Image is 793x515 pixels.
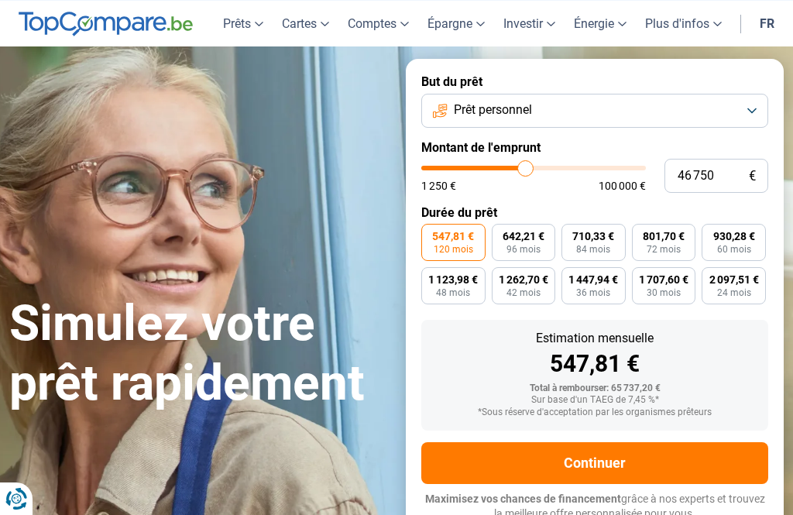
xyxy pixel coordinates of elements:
label: Montant de l'emprunt [421,140,768,155]
span: 710,33 € [572,231,614,242]
span: 96 mois [506,245,541,254]
span: Maximisez vos chances de financement [425,493,621,505]
button: Continuer [421,442,768,484]
span: 30 mois [647,288,681,297]
a: Comptes [338,1,418,46]
button: Prêt personnel [421,94,768,128]
a: Plus d'infos [636,1,731,46]
span: 1 250 € [421,180,456,191]
span: 642,21 € [503,231,544,242]
div: Sur base d'un TAEG de 7,45 %* [434,395,756,406]
span: 1 262,70 € [499,274,548,285]
span: € [749,170,756,183]
a: Prêts [214,1,273,46]
span: 1 707,60 € [639,274,688,285]
label: Durée du prêt [421,205,768,220]
a: fr [750,1,784,46]
div: Estimation mensuelle [434,332,756,345]
img: TopCompare [19,12,193,36]
span: 1 447,94 € [568,274,618,285]
span: 36 mois [576,288,610,297]
span: 48 mois [436,288,470,297]
h1: Simulez votre prêt rapidement [9,294,387,414]
a: Énergie [565,1,636,46]
span: 1 123,98 € [428,274,478,285]
a: Cartes [273,1,338,46]
span: 24 mois [717,288,751,297]
div: Total à rembourser: 65 737,20 € [434,383,756,394]
span: 930,28 € [713,231,755,242]
a: Investir [494,1,565,46]
span: 801,70 € [643,231,685,242]
div: *Sous réserve d'acceptation par les organismes prêteurs [434,407,756,418]
label: But du prêt [421,74,768,89]
span: 60 mois [717,245,751,254]
span: Prêt personnel [454,101,532,118]
span: 72 mois [647,245,681,254]
div: 547,81 € [434,352,756,376]
span: 42 mois [506,288,541,297]
span: 120 mois [434,245,473,254]
span: 100 000 € [599,180,646,191]
span: 547,81 € [432,231,474,242]
a: Épargne [418,1,494,46]
span: 84 mois [576,245,610,254]
span: 2 097,51 € [709,274,759,285]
